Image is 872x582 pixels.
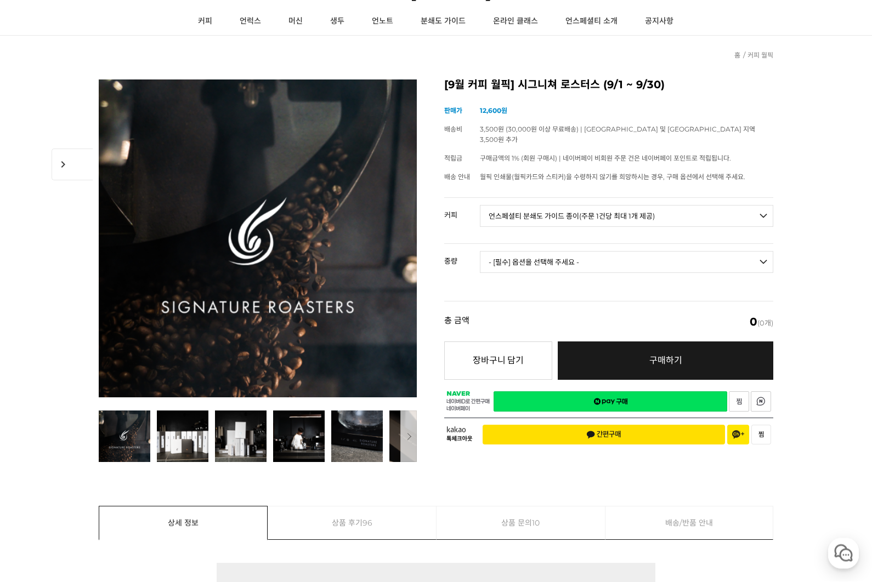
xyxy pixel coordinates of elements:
a: 홈 [734,52,740,60]
a: 홈 [3,347,72,375]
a: 생두 [316,8,358,36]
a: 머신 [275,8,316,36]
a: 분쇄도 가이드 [407,8,479,36]
span: 적립금 [444,155,462,163]
span: 구매금액의 1% (회원 구매시) | 네이버페이 비회원 주문 건은 네이버페이 포인트로 적립됩니다. [480,155,731,163]
span: 설정 [169,364,183,373]
a: 언럭스 [226,8,275,36]
span: 96 [363,507,372,540]
a: 언스페셜티 소개 [552,8,631,36]
a: 구매하기 [558,342,773,380]
a: 언노트 [358,8,407,36]
a: 온라인 클래스 [479,8,552,36]
button: 찜 [751,425,771,445]
button: 간편구매 [483,425,725,445]
span: 대화 [100,364,114,373]
a: 대화 [72,347,141,375]
img: [9월 커피 월픽] 시그니쳐 로스터스 (9/1 ~ 9/30) [99,80,417,398]
a: 새창 [729,392,749,412]
span: 판매가 [444,107,462,115]
span: 구매하기 [649,356,682,366]
span: 배송비 [444,125,462,134]
span: 간편구매 [586,431,621,440]
th: 커피 [444,198,480,224]
button: 장바구니 담기 [444,342,552,380]
span: 3,500원 (30,000원 이상 무료배송) | [GEOGRAPHIC_DATA] 및 [GEOGRAPHIC_DATA] 지역 3,500원 추가 [480,125,755,144]
span: 카카오 톡체크아웃 [446,427,474,443]
a: 배송/반품 안내 [605,507,773,540]
a: 상세 정보 [99,507,267,540]
strong: 12,600원 [480,107,507,115]
th: 중량 [444,244,480,270]
button: 다음 [400,411,417,463]
a: 공지사항 [631,8,687,36]
span: 10 [532,507,540,540]
a: 새창 [751,392,771,412]
span: 홈 [35,364,41,373]
span: 찜 [758,431,764,439]
em: 0 [750,316,757,329]
a: 설정 [141,347,211,375]
a: 커피 [184,8,226,36]
span: chevron_right [52,149,93,181]
a: 상품 문의10 [437,507,605,540]
a: 상품 후기96 [268,507,437,540]
span: (0개) [750,317,773,328]
span: 월픽 인쇄물(월픽카드와 스티커)을 수령하지 않기를 희망하시는 경우, 구매 옵션에서 선택해 주세요. [480,173,745,181]
a: 새창 [494,392,727,412]
h2: [9월 커피 월픽] 시그니쳐 로스터스 (9/1 ~ 9/30) [444,80,773,91]
span: 채널 추가 [732,431,744,440]
span: 배송 안내 [444,173,470,181]
button: 채널 추가 [727,425,749,445]
strong: 총 금액 [444,317,469,328]
a: 커피 월픽 [748,52,773,60]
